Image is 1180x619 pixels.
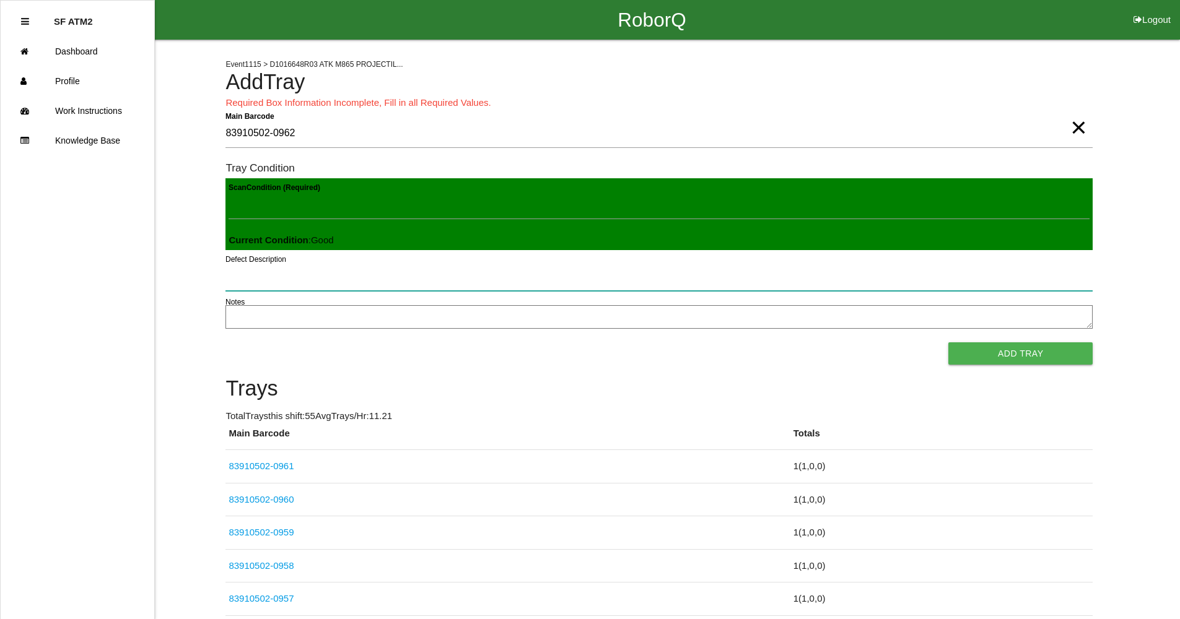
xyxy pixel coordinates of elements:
th: Totals [790,426,1093,450]
label: Defect Description [225,254,286,265]
span: : Good [229,235,333,245]
span: Event 1115 > D1016648R03 ATK M865 PROJECTIL... [225,60,403,69]
p: Required Box Information Incomplete, Fill in all Required Values. [225,96,1093,110]
td: 1 ( 1 , 0 , 0 ) [790,582,1093,616]
td: 1 ( 1 , 0 , 0 ) [790,450,1093,483]
button: Add Tray [948,342,1093,365]
a: 83910502-0957 [229,593,294,604]
h4: Trays [225,377,1093,400]
h4: Add Tray [225,71,1093,94]
b: Main Barcode [225,111,274,120]
a: 83910502-0959 [229,527,294,537]
a: Knowledge Base [1,126,154,155]
td: 1 ( 1 , 0 , 0 ) [790,516,1093,550]
h6: Tray Condition [225,162,1093,174]
td: 1 ( 1 , 0 , 0 ) [790,549,1093,582]
th: Main Barcode [225,426,790,450]
b: Scan Condition (Required) [229,183,320,191]
a: 83910502-0961 [229,461,294,471]
td: 1 ( 1 , 0 , 0 ) [790,483,1093,516]
p: SF ATM2 [54,7,93,27]
a: 83910502-0960 [229,494,294,504]
label: Notes [225,297,245,308]
b: Current Condition [229,235,308,245]
a: Dashboard [1,37,154,66]
a: 83910502-0958 [229,560,294,571]
div: Close [21,7,29,37]
span: Clear Input [1070,103,1086,128]
a: Profile [1,66,154,96]
p: Total Trays this shift: 55 Avg Trays /Hr: 11.21 [225,409,1093,423]
a: Work Instructions [1,96,154,126]
input: Required [225,119,1093,148]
